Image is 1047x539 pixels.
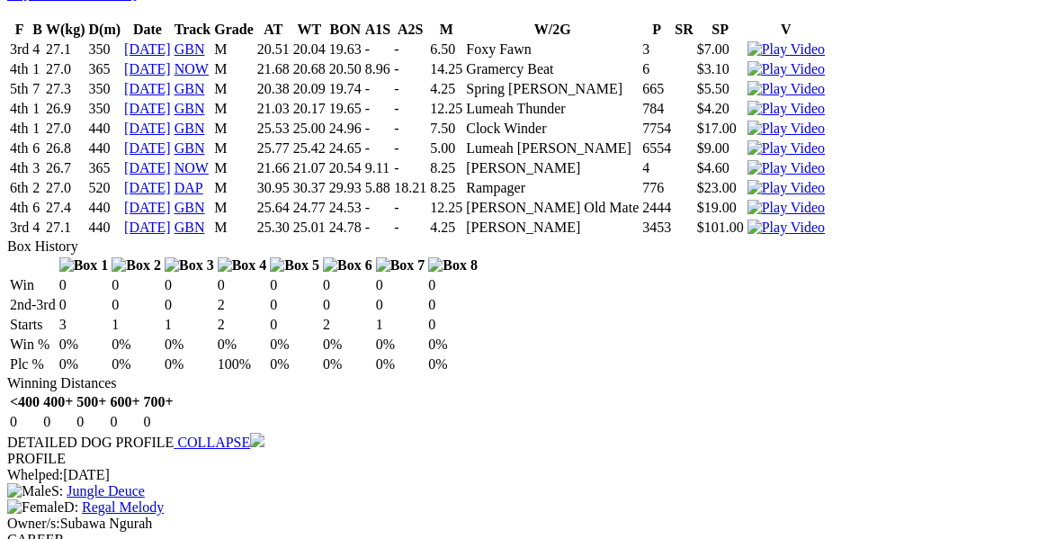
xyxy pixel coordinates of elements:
[292,219,327,237] td: 25.01
[465,100,640,118] td: Lumeah Thunder
[164,355,215,373] td: 0%
[58,276,110,294] td: 0
[88,100,122,118] td: 350
[88,159,122,177] td: 365
[328,80,362,98] td: 19.74
[217,336,268,354] td: 0%
[429,80,463,98] td: 4.25
[393,179,427,197] td: 18.21
[641,100,672,118] td: 784
[364,199,391,217] td: -
[641,199,672,217] td: 2444
[111,355,162,373] td: 0%
[465,21,640,39] th: W/2G
[696,40,745,58] td: $7.00
[177,435,250,450] span: COLLAPSE
[747,180,825,196] img: Play Video
[375,336,426,354] td: 0%
[112,257,161,274] img: Box 2
[641,219,672,237] td: 3453
[111,296,162,314] td: 0
[328,159,362,177] td: 20.54
[696,159,745,177] td: $4.60
[375,355,426,373] td: 0%
[393,40,427,58] td: -
[292,120,327,138] td: 25.00
[124,220,171,235] a: [DATE]
[7,499,64,516] img: Female
[747,21,826,39] th: V
[747,121,825,137] img: Play Video
[328,40,362,58] td: 19.63
[31,80,43,98] td: 7
[124,180,171,195] a: [DATE]
[31,199,43,217] td: 6
[465,120,640,138] td: Clock Winder
[328,21,362,39] th: BON
[174,101,205,116] a: GBN
[45,60,86,78] td: 27.0
[364,40,391,58] td: -
[124,200,171,215] a: [DATE]
[641,159,672,177] td: 4
[364,21,391,39] th: A1S
[174,435,264,450] a: COLLAPSE
[9,120,30,138] td: 4th
[269,296,320,314] td: 0
[375,316,426,334] td: 1
[7,375,1040,391] div: Winning Distances
[256,219,291,237] td: 25.30
[67,483,145,499] a: Jungle Deuce
[111,316,162,334] td: 1
[269,355,320,373] td: 0%
[9,316,57,334] td: Starts
[256,21,291,39] th: AT
[42,393,74,411] th: 400+
[465,179,640,197] td: Rampager
[88,40,122,58] td: 350
[393,159,427,177] td: -
[88,120,122,138] td: 440
[465,40,640,58] td: Foxy Fawn
[292,80,327,98] td: 20.09
[58,316,110,334] td: 3
[323,257,372,274] img: Box 6
[7,238,1040,255] div: Box History
[7,483,51,499] img: Male
[9,336,57,354] td: Win %
[174,160,209,175] a: NOW
[45,199,86,217] td: 27.4
[213,159,255,177] td: M
[364,139,391,157] td: -
[88,60,122,78] td: 365
[256,120,291,138] td: 25.53
[9,40,30,58] td: 3rd
[213,139,255,157] td: M
[328,60,362,78] td: 20.50
[269,276,320,294] td: 0
[393,21,427,39] th: A2S
[45,120,86,138] td: 27.0
[217,316,268,334] td: 2
[328,179,362,197] td: 29.93
[213,199,255,217] td: M
[429,159,463,177] td: 8.25
[364,80,391,98] td: -
[58,336,110,354] td: 0%
[213,60,255,78] td: M
[747,140,825,156] a: View replay
[45,21,86,39] th: W(kg)
[292,60,327,78] td: 20.68
[88,21,122,39] th: D(m)
[429,21,463,39] th: M
[31,179,43,197] td: 2
[76,413,107,431] td: 0
[7,433,1040,451] div: DETAILED DOG PROFILE
[328,219,362,237] td: 24.78
[428,257,478,274] img: Box 8
[256,199,291,217] td: 25.64
[427,355,479,373] td: 0%
[674,21,694,39] th: SR
[269,336,320,354] td: 0%
[747,220,825,236] img: Play Video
